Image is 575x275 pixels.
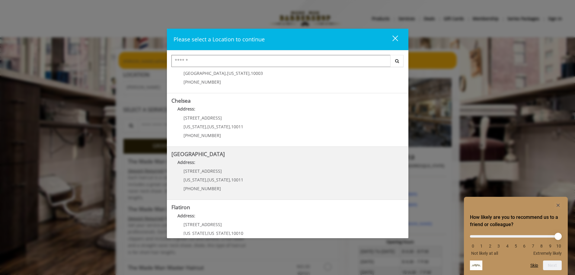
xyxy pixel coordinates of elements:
[184,115,222,121] span: [STREET_ADDRESS]
[177,106,195,112] b: Address:
[547,244,553,248] li: 9
[184,230,206,236] span: [US_STATE]
[184,222,222,227] span: [STREET_ADDRESS]
[471,251,498,256] span: Not likely at all
[184,133,221,138] span: [PHONE_NUMBER]
[206,177,207,183] span: ,
[207,230,230,236] span: [US_STATE]
[230,124,231,130] span: ,
[487,244,493,248] li: 2
[184,124,206,130] span: [US_STATE]
[177,213,195,219] b: Address:
[385,35,398,44] div: close dialog
[478,244,484,248] li: 1
[231,230,243,236] span: 10010
[177,159,195,165] b: Address:
[171,150,225,158] b: [GEOGRAPHIC_DATA]
[543,261,562,270] button: Next question
[184,186,221,191] span: [PHONE_NUMBER]
[184,168,222,174] span: [STREET_ADDRESS]
[504,244,510,248] li: 4
[554,202,562,209] button: Hide survey
[470,231,562,256] div: How likely are you to recommend us to a friend or colleague? Select an option from 0 to 10, with ...
[207,124,230,130] span: [US_STATE]
[470,202,562,270] div: How likely are you to recommend us to a friend or colleague? Select an option from 0 to 10, with ...
[538,244,545,248] li: 8
[171,55,391,67] input: Search Center
[470,244,476,248] li: 0
[226,70,227,76] span: ,
[171,55,404,70] div: Center Select
[230,177,231,183] span: ,
[250,70,251,76] span: ,
[251,70,263,76] span: 10003
[521,244,527,248] li: 6
[184,177,206,183] span: [US_STATE]
[381,33,402,46] button: close dialog
[171,97,191,104] b: Chelsea
[230,230,231,236] span: ,
[533,251,562,256] span: Extremely likely
[470,214,562,228] h2: How likely are you to recommend us to a friend or colleague? Select an option from 0 to 10, with ...
[513,244,519,248] li: 5
[394,59,401,63] i: Search button
[556,244,562,248] li: 10
[207,177,230,183] span: [US_STATE]
[206,230,207,236] span: ,
[496,244,502,248] li: 3
[231,177,243,183] span: 10011
[184,70,226,76] span: [GEOGRAPHIC_DATA]
[206,124,207,130] span: ,
[171,203,190,211] b: Flatiron
[530,263,538,268] button: Skip
[231,124,243,130] span: 10011
[174,36,265,43] span: Please select a Location to continue
[530,244,536,248] li: 7
[184,79,221,85] span: [PHONE_NUMBER]
[227,70,250,76] span: [US_STATE]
